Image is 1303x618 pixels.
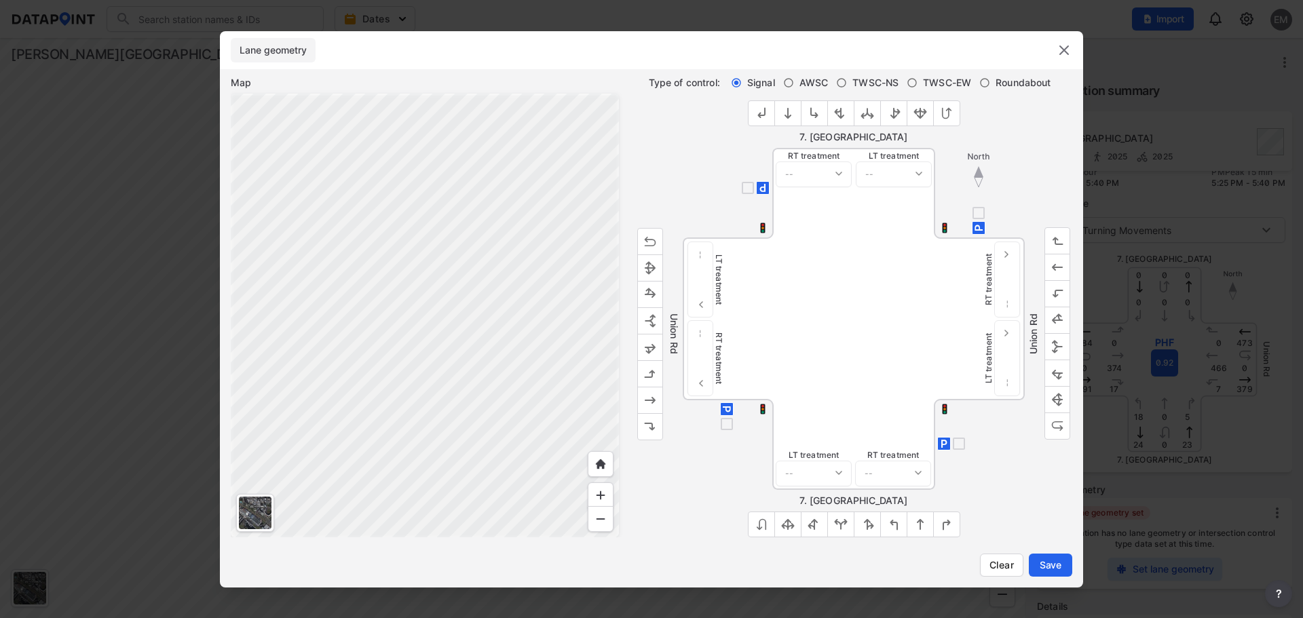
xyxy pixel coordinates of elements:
[799,130,907,144] label: 7. [GEOGRAPHIC_DATA]
[972,221,985,235] img: parking.50e7c5dd.svg
[913,107,927,120] img: 7.e13e6d41.svg
[983,253,994,305] label: RT treatment
[643,419,657,433] img: 1.a548fa4a.svg
[983,332,994,383] label: LT treatment
[808,107,821,120] img: 4.4202f385.svg
[713,254,724,305] label: LT treatment
[940,107,953,120] img: 8.302b7c10.svg
[923,76,971,90] span: TWSC-EW
[938,221,951,235] img: signal.daf217a8.svg
[643,340,657,353] img: 3.61f4fb53.svg
[834,518,848,531] img: 5.948235dc.svg
[1051,419,1064,433] img: 8.302b7c10.svg
[967,151,990,188] img: directions.dd63f5da.svg
[799,494,907,507] label: 7. [GEOGRAPHIC_DATA]
[747,76,775,90] span: Signal
[913,518,927,531] img: 2.eb256214.svg
[239,43,307,57] span: Lane geometry
[834,107,848,120] img: 3.61f4fb53.svg
[788,151,840,161] label: RT treatment
[1044,227,1070,440] div: outlined primary button group
[1051,340,1064,353] img: 5.948235dc.svg
[755,518,768,531] img: 8.302b7c10.svg
[643,234,657,248] img: 8.302b7c10.svg
[861,107,874,120] img: 5.948235dc.svg
[1029,554,1072,577] button: Save
[1051,287,1064,301] img: 4.4202f385.svg
[789,450,839,461] label: LT treatment
[1051,260,1064,274] img: 2.eb256214.svg
[756,181,770,195] img: parking.50e7c5dd.svg
[643,260,657,274] img: 7.e13e6d41.svg
[867,450,920,461] label: RT treatment
[1051,366,1064,380] img: 6.66053945.svg
[1037,558,1064,572] span: Save
[799,76,829,90] span: AWSC
[236,494,274,532] div: Toggle basemap
[852,76,899,90] span: TWSC-NS
[1051,313,1064,327] img: 3.61f4fb53.svg
[1027,313,1040,353] label: Union Rd
[887,107,901,120] img: 6.66053945.svg
[781,518,795,531] img: 7.e13e6d41.svg
[937,437,951,450] img: parking.50e7c5dd.svg
[643,393,657,406] img: 2.eb256214.svg
[980,554,1023,577] button: Clear
[713,332,724,384] label: RT treatment
[996,76,1051,90] span: Roundabout
[755,107,768,120] img: 1.a548fa4a.svg
[637,227,663,440] div: outlined primary button group
[667,313,681,353] label: Union Rd
[720,402,734,416] img: parking.50e7c5dd.svg
[1265,580,1292,607] button: more
[643,287,657,301] img: 6.66053945.svg
[887,518,901,531] img: 4.4202f385.svg
[989,558,1015,572] span: Clear
[1056,42,1072,58] img: close.efbf2170.svg
[748,100,960,126] div: outlined primary button group
[231,38,321,62] div: full width tabs example
[643,313,657,327] img: 5.948235dc.svg
[756,402,770,416] img: signal.daf217a8.svg
[869,151,920,161] label: LT treatment
[938,402,951,416] img: signal.daf217a8.svg
[861,518,874,531] img: 3.61f4fb53.svg
[756,221,770,235] img: signal.daf217a8.svg
[649,76,720,90] label: Type of control:
[940,518,953,531] img: 1.a548fa4a.svg
[1051,393,1064,406] img: 7.e13e6d41.svg
[781,107,795,120] img: 2.eb256214.svg
[1051,234,1064,248] img: 1.a548fa4a.svg
[643,366,657,380] img: 4.4202f385.svg
[231,76,619,90] label: Map
[1273,585,1284,602] span: ?
[748,511,960,537] div: outlined primary button group
[808,518,821,531] img: 6.66053945.svg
